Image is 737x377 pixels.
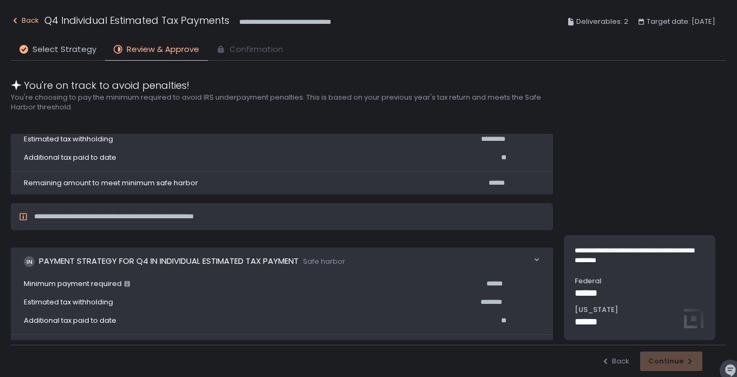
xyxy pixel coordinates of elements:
button: Back [11,13,39,31]
div: Back [11,14,39,27]
span: Safe harbor [303,257,345,266]
h2: You're choosing to pay the minimum required to avoid IRS underpayment penalties. This is based on... [11,93,564,112]
span: [US_STATE] [575,305,705,315]
text: IN [27,257,32,265]
span: Additional tax paid to date [24,153,116,162]
span: Additional tax paid to date [24,316,116,326]
span: Estimated tax withholding [24,134,113,144]
span: Federal [575,276,705,286]
span: Target date: [DATE] [647,15,715,28]
span: Remaining amount to meet minimum safe harbor [24,178,198,188]
span: You're on track to avoid penalties! [24,78,189,93]
span: Review & Approve [127,43,199,56]
span: Estimated tax withholding [24,297,113,307]
span: Select Strategy [32,43,96,56]
span: Confirmation [229,43,283,56]
button: Back [601,356,629,366]
span: Minimum payment required [24,279,130,289]
span: Deliverables: 2 [576,15,628,28]
h1: Q4 Individual Estimated Tax Payments [44,13,229,28]
span: Payment strategy for Q4 IN Individual Estimated Tax Payment [39,255,299,268]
